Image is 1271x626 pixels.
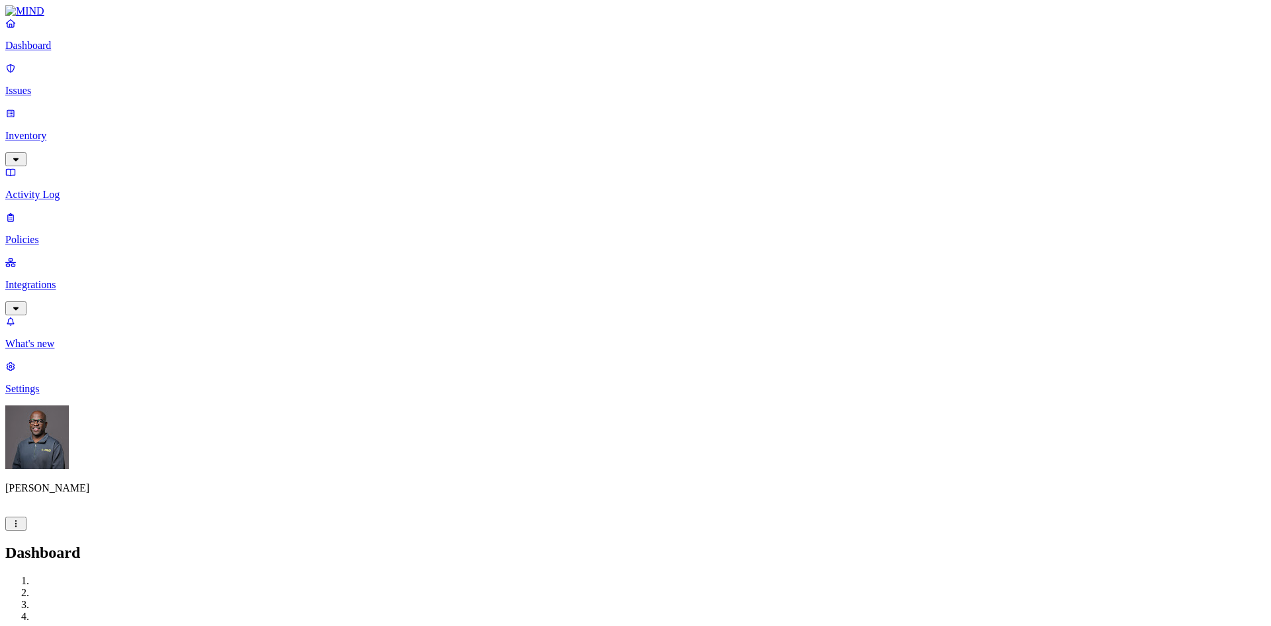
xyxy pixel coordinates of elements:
h2: Dashboard [5,544,1266,562]
p: Activity Log [5,189,1266,201]
p: Inventory [5,130,1266,142]
img: MIND [5,5,44,17]
a: Issues [5,62,1266,97]
p: Policies [5,234,1266,246]
a: Policies [5,211,1266,246]
a: Settings [5,360,1266,395]
a: Inventory [5,107,1266,164]
p: [PERSON_NAME] [5,482,1266,494]
a: MIND [5,5,1266,17]
a: Integrations [5,256,1266,313]
img: Gregory Thomas [5,405,69,469]
a: Activity Log [5,166,1266,201]
a: Dashboard [5,17,1266,52]
p: What's new [5,338,1266,350]
p: Settings [5,383,1266,395]
p: Integrations [5,279,1266,291]
a: What's new [5,315,1266,350]
p: Issues [5,85,1266,97]
p: Dashboard [5,40,1266,52]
